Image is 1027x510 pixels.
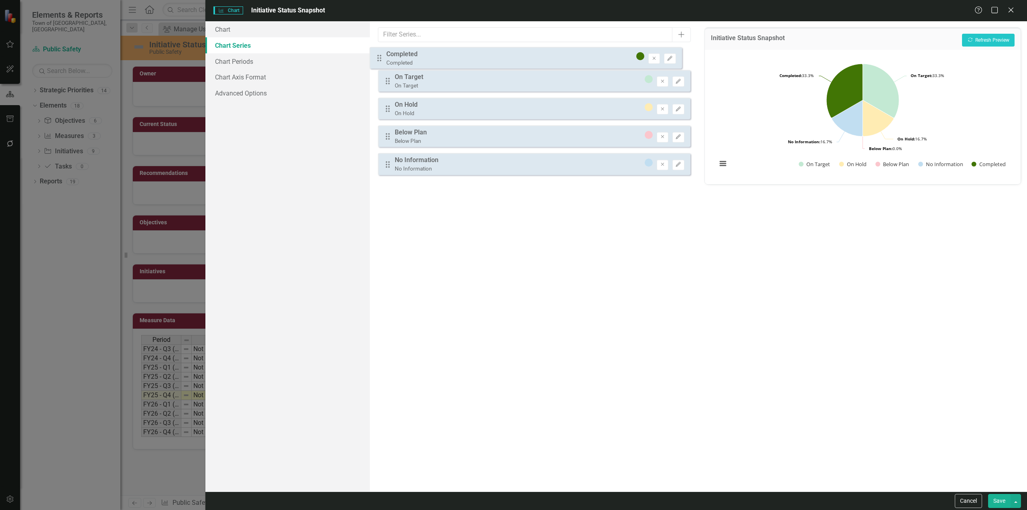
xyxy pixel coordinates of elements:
[918,161,963,168] button: Show No Information
[839,161,867,168] button: Show On Hold
[395,165,438,173] div: No Information
[378,27,673,42] input: Filter Series...
[395,82,423,89] div: On Target
[205,85,370,101] a: Advanced Options
[863,64,899,118] path: On Target, 4.
[205,37,370,53] a: Chart Series
[395,156,438,165] div: No Information
[897,136,927,142] text: 16.7%
[779,73,802,78] tspan: Completed:
[717,158,729,169] button: View chart menu, Chart
[395,128,427,137] div: Below Plan
[251,6,325,14] span: Initiative Status Snapshot
[911,73,932,78] tspan: On Target:
[799,161,830,168] button: Show On Target
[205,21,370,37] a: Chart
[213,6,243,14] span: Chart
[832,100,863,136] path: No Information, 2.
[788,139,820,144] tspan: No Information:
[955,494,982,508] button: Cancel
[897,136,915,142] tspan: On Hold:
[395,110,418,117] div: On Hold
[911,73,944,78] text: 33.3%
[205,53,370,69] a: Chart Periods
[869,146,902,151] text: 0.0%
[826,64,863,118] path: Completed, 4.
[988,494,1011,508] button: Save
[863,100,893,136] path: On Hold, 2.
[205,69,370,85] a: Chart Axis Format
[875,161,909,168] button: Show Below Plan
[972,161,1006,168] button: Show Completed
[713,56,1013,176] div: Chart. Highcharts interactive chart.
[788,139,832,144] text: 16.7%
[779,73,814,78] text: 33.3%
[395,73,423,82] div: On Target
[713,56,1013,176] svg: Interactive chart
[711,35,785,44] h3: Initiative Status Snapshot
[395,137,427,145] div: Below Plan
[395,100,418,110] div: On Hold
[869,146,893,151] tspan: Below Plan:
[962,34,1015,47] button: Refresh Preview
